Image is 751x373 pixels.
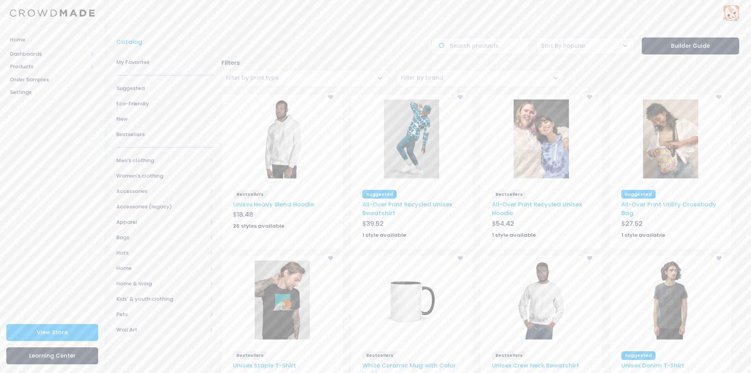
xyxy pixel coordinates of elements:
span: Hats [116,249,207,257]
a: Unisex Heavy Blend Hoodie [233,200,314,208]
span: Settings [10,88,95,96]
span: Filter by print type [222,70,389,87]
a: New [116,111,214,127]
div: $ [362,219,461,230]
a: View Store [6,324,98,341]
span: Kids' & youth clothing [116,295,207,303]
span: 39.52 [366,219,384,228]
img: User [723,5,739,21]
span: Wall Art [116,326,207,334]
span: Women's clothing [116,172,207,180]
a: My Favorites [116,54,214,70]
span: Suggested [621,190,656,199]
div: Filters [218,58,743,67]
span: Apparel [116,218,207,226]
span: Home & living [116,280,207,288]
span: Order Samples [10,76,95,84]
div: $ [233,210,332,221]
span: 18.48 [237,210,253,219]
a: Learning Center [6,347,98,364]
span: Sort By Popular [541,42,586,50]
span: Home [10,36,95,44]
span: Sort By Popular [537,37,634,54]
span: Products [10,63,88,71]
a: Eco-Friendly [116,96,214,111]
span: Bestsellers [233,351,268,360]
span: Filter by print type [226,74,279,82]
a: Builder Guide [642,37,739,54]
a: All-Over Print Recycled Unisex Hoodie [492,200,582,217]
span: My Favorites [116,58,214,66]
a: Catalog [116,37,146,46]
span: Bestsellers [233,190,268,199]
span: Accessories [116,187,207,195]
span: Filter by brand [401,74,443,82]
span: Eco-Friendly [116,100,214,108]
span: Pets [116,311,207,319]
span: Suggested [116,84,214,92]
input: Search products [432,37,529,54]
a: Unisex Staple T-Shirt [233,361,296,369]
strong: 26 styles available [233,222,284,230]
strong: 1 style available [362,231,406,239]
div: $ [492,219,591,230]
a: Suggested [116,81,214,96]
span: View Store [37,328,68,336]
a: All-Over Print Recycled Unisex Sweatshirt [362,200,452,217]
img: Logo [10,9,95,17]
a: Unisex Crew Neck Sweatshirt [492,361,579,369]
div: $ [621,219,720,230]
span: Filter by brand [397,70,564,87]
a: All-Over Print Utility Crossbody Bag [621,200,716,217]
span: Dashboards [10,50,88,58]
span: Bags [116,234,207,242]
span: Suggested [362,190,397,199]
span: Bestsellers [362,351,397,360]
span: 27.52 [625,219,643,228]
a: Bestsellers [116,127,214,142]
span: New [116,115,214,123]
span: Home [116,264,207,272]
span: Suggested [621,351,656,360]
span: Men's clothing [116,157,207,165]
span: Bestsellers [116,131,214,139]
strong: 1 style available [492,231,536,239]
strong: 1 style available [621,231,665,239]
span: 54.42 [496,219,514,228]
a: Unisex Denim T-Shirt [621,361,684,369]
span: Bestsellers [492,351,527,360]
span: Bestsellers [492,190,527,199]
span: Accessories (legacy) [116,203,207,211]
span: Learning Center [29,352,76,360]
